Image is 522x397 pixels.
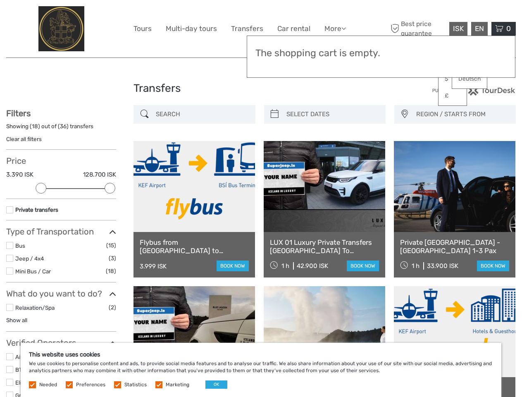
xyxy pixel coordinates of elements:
[76,381,105,388] label: Preferences
[166,381,189,388] label: Marketing
[477,261,509,271] a: book now
[217,261,249,271] a: book now
[106,241,116,250] span: (15)
[281,262,289,270] span: 1 h
[60,122,67,130] label: 36
[109,254,116,263] span: (3)
[15,268,51,275] a: Mini Bus / Car
[205,380,227,389] button: OK
[21,343,501,397] div: We use cookies to personalise content and ads, to provide social media features and to analyse ou...
[6,108,31,118] strong: Filters
[95,13,105,23] button: Open LiveChat chat widget
[6,289,116,299] h3: What do you want to do?
[6,338,116,348] h3: Verified Operators
[297,262,328,270] div: 42.900 ISK
[400,238,509,255] a: Private [GEOGRAPHIC_DATA] - [GEOGRAPHIC_DATA] 1-3 Pax
[347,261,379,271] a: book now
[109,303,116,312] span: (2)
[412,108,512,121] button: REGION / STARTS FROM
[6,170,33,179] label: 3.390 ISK
[277,23,310,35] a: Car rental
[471,22,488,36] div: EN
[255,48,507,59] h3: The shopping cart is empty.
[439,72,467,86] a: $
[153,107,251,122] input: SEARCH
[15,242,25,249] a: Bus
[133,23,152,35] a: Tours
[6,156,116,166] h3: Price
[439,88,467,103] a: £
[6,317,27,323] a: Show all
[412,262,420,270] span: 1 h
[6,136,42,142] a: Clear all filters
[6,122,116,135] div: Showing ( ) out of ( ) transfers
[427,262,458,270] div: 33.900 ISK
[15,304,55,311] a: Relaxation/Spa
[166,23,217,35] a: Multi-day tours
[6,227,116,237] h3: Type of Transportation
[140,238,249,255] a: Flybus from [GEOGRAPHIC_DATA] to [GEOGRAPHIC_DATA] BSÍ
[15,366,39,373] a: BT Travel
[15,354,50,360] a: Airport Direct
[15,379,55,386] a: Elite-Chauffeur
[15,206,58,213] a: Private transfers
[39,381,57,388] label: Needed
[231,23,263,35] a: Transfers
[83,170,116,179] label: 128.700 ISK
[453,24,464,33] span: ISK
[140,263,167,270] div: 3.999 ISK
[106,266,116,276] span: (18)
[38,6,84,51] img: City Center Hotel
[133,82,389,95] h1: Transfers
[389,19,447,38] span: Best price guarantee
[32,122,38,130] label: 18
[505,24,512,33] span: 0
[15,255,44,262] a: Jeep / 4x4
[432,85,516,96] img: PurchaseViaTourDesk.png
[324,23,346,35] a: More
[283,107,381,122] input: SELECT DATES
[12,14,93,21] p: We're away right now. Please check back later!
[29,351,493,358] h5: This website uses cookies
[124,381,147,388] label: Statistics
[270,238,379,255] a: LUX 01 Luxury Private Transfers [GEOGRAPHIC_DATA] To [GEOGRAPHIC_DATA]
[452,72,487,86] a: Deutsch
